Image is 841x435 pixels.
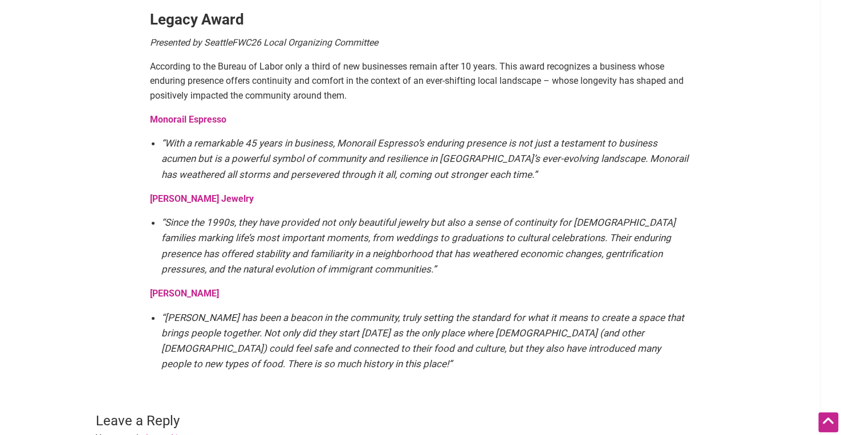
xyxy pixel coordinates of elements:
em: “Since the 1990s, they have provided not only beautiful jewelry but also a sense of continuity fo... [161,217,676,275]
p: According to the Bureau of Labor only a third of new businesses remain after 10 years. This award... [150,59,692,103]
a: [PERSON_NAME] Jewelry [150,193,254,204]
div: Scroll Back to Top [818,412,838,432]
strong: Legacy Award [150,11,244,28]
a: Monorail Espresso [150,114,226,125]
em: Presented by SeattleFWC26 Local Organizing Committee [150,37,378,48]
em: “With a remarkable 45 years in business, Monorail Espresso’s enduring presence is not just a test... [161,137,688,180]
em: “[PERSON_NAME] has been a beacon in the community, truly setting the standard for what it means t... [161,312,684,370]
a: [PERSON_NAME] [150,288,219,299]
h3: Leave a Reply [96,412,745,431]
